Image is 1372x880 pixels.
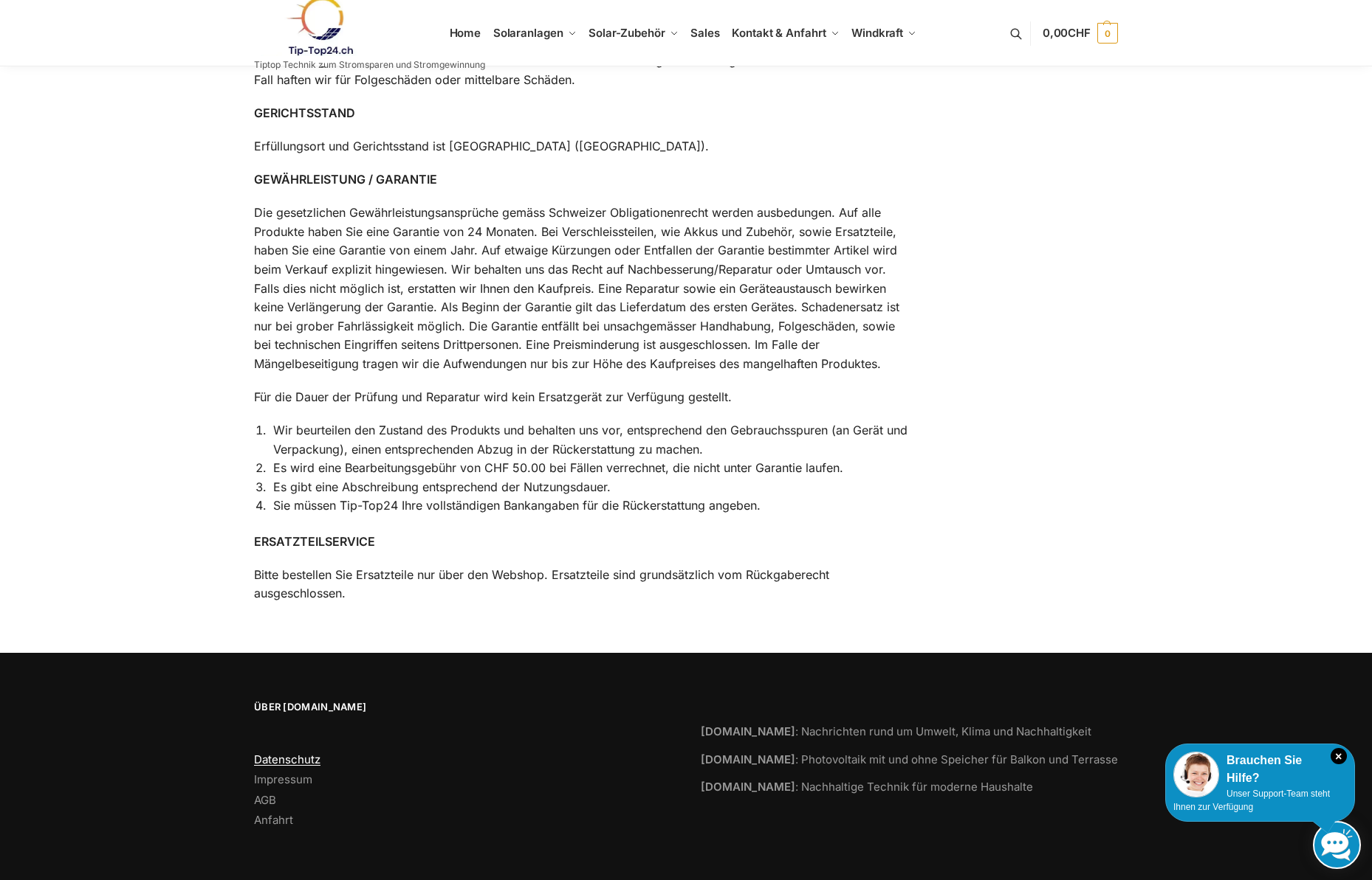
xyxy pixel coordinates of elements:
[1173,752,1219,797] img: Customer service
[254,700,671,715] span: Über [DOMAIN_NAME]
[701,752,1118,766] a: [DOMAIN_NAME]: Photovoltaik mit und ohne Speicher für Balkon und Terrasse
[254,772,312,786] a: Impressum
[254,566,910,603] p: Bitte bestellen Sie Ersatzteile nur über den Webshop. Ersatzteile sind grundsätzlich vom Rückgabe...
[254,137,910,156] p: Erfüllungsort und Gerichtsstand ist [GEOGRAPHIC_DATA] ([GEOGRAPHIC_DATA]).
[701,724,1091,738] a: [DOMAIN_NAME]: Nachrichten rund um Umwelt, Klima und Nachhaltigkeit
[851,26,903,40] span: Windkraft
[254,793,276,807] a: AGB
[254,813,293,827] a: Anfahrt
[732,26,826,40] span: Kontakt & Anfahrt
[1068,26,1091,40] span: CHF
[1097,23,1118,44] span: 0
[254,388,910,407] p: Für die Dauer der Prüfung und Reparatur wird kein Ersatzgerät zur Verfügung gestellt.
[254,204,910,373] p: Die gesetzlichen Gewährleistungsansprüche gemäss Schweizer Obligationenrecht werden ausbedungen. ...
[701,780,795,794] strong: [DOMAIN_NAME]
[701,752,795,766] strong: [DOMAIN_NAME]
[493,26,563,40] span: Solaranlagen
[254,534,375,549] strong: ERSATZTEILSERVICE
[1043,26,1091,40] span: 0,00
[269,478,910,497] li: Es gibt eine Abschreibung entsprechend der Nutzungsdauer.
[254,172,437,187] strong: GEWÄHRLEISTUNG / GARANTIE
[1331,748,1347,764] i: Schließen
[269,421,910,459] li: Wir beurteilen den Zustand des Produkts und behalten uns vor, entsprechend den Gebrauchsspuren (a...
[254,105,355,120] strong: GERICHTSSTAND
[1173,752,1347,787] div: Brauchen Sie Hilfe?
[1173,789,1330,812] span: Unser Support-Team steht Ihnen zur Verfügung
[269,496,910,516] li: Sie müssen Tip-Top24 Ihre vollständigen Bankangaben für die Rückerstattung angeben.
[701,780,1033,794] a: [DOMAIN_NAME]: Nachhaltige Technik für moderne Haushalte
[269,459,910,478] li: Es wird eine Bearbeitungsgebühr von CHF 50.00 bei Fällen verrechnet, die nicht unter Garantie lau...
[701,724,795,738] strong: [DOMAIN_NAME]
[254,60,485,69] p: Tiptop Technik zum Stromsparen und Stromgewinnung
[589,26,665,40] span: Solar-Zubehör
[690,26,720,40] span: Sales
[1043,11,1118,55] a: 0,00CHF 0
[254,752,320,766] a: Datenschutz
